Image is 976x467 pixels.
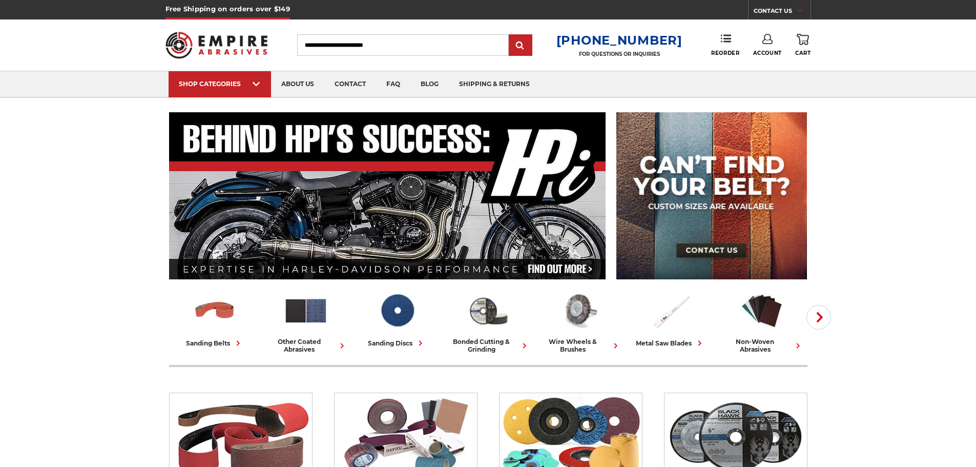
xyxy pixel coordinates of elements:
a: about us [271,71,324,97]
span: Reorder [711,50,739,56]
div: bonded cutting & grinding [447,338,530,353]
button: Next [806,305,831,330]
div: sanding belts [186,338,243,349]
a: other coated abrasives [264,289,347,353]
a: sanding belts [173,289,256,349]
img: Non-woven Abrasives [739,289,784,333]
img: Empire Abrasives [165,25,268,65]
a: non-woven abrasives [720,289,803,353]
img: Sanding Discs [375,289,420,333]
img: Bonded Cutting & Grinding [466,289,511,333]
a: metal saw blades [629,289,712,349]
div: metal saw blades [636,338,705,349]
div: non-woven abrasives [720,338,803,353]
div: wire wheels & brushes [538,338,621,353]
img: Sanding Belts [192,289,237,333]
span: Cart [795,50,811,56]
a: wire wheels & brushes [538,289,621,353]
a: blog [410,71,449,97]
span: Account [753,50,782,56]
a: Reorder [711,34,739,56]
div: other coated abrasives [264,338,347,353]
img: Wire Wheels & Brushes [557,289,602,333]
div: SHOP CATEGORIES [179,80,261,88]
a: shipping & returns [449,71,540,97]
p: FOR QUESTIONS OR INQUIRIES [556,51,682,57]
img: Other Coated Abrasives [283,289,328,333]
a: faq [376,71,410,97]
a: [PHONE_NUMBER] [556,33,682,48]
a: Cart [795,34,811,56]
img: Banner for an interview featuring Horsepower Inc who makes Harley performance upgrades featured o... [169,112,606,279]
div: sanding discs [368,338,426,349]
input: Submit [510,35,531,56]
a: bonded cutting & grinding [447,289,530,353]
a: contact [324,71,376,97]
img: promo banner for custom belts. [616,112,807,279]
img: Metal Saw Blades [648,289,693,333]
a: CONTACT US [754,5,811,19]
a: sanding discs [356,289,439,349]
